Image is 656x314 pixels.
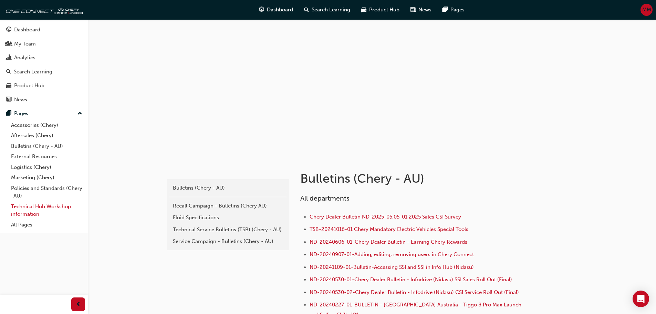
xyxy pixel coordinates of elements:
a: ND-20240530-02-Chery Dealer Bulletin - Infodrive (Nidasu) CSI Service Roll Out (Final) [310,289,519,295]
a: Service Campaign - Bulletins (Chery - AU) [169,235,287,247]
a: TSB-20241016-01 Chery Mandatory Electric Vehicles Special Tools [310,226,468,232]
span: guage-icon [259,6,264,14]
span: News [418,6,431,14]
span: Product Hub [369,6,399,14]
span: news-icon [410,6,416,14]
a: ND-20241109-01-Bulletin-Accessing SSI and SSI in Info Hub (Nidasu) [310,264,474,270]
div: Dashboard [14,26,40,34]
div: Open Intercom Messenger [633,291,649,307]
a: Fluid Specifications [169,212,287,224]
span: search-icon [6,69,11,75]
button: DashboardMy TeamAnalyticsSearch LearningProduct HubNews [3,22,85,107]
a: car-iconProduct Hub [356,3,405,17]
button: Pages [3,107,85,120]
a: pages-iconPages [437,3,470,17]
div: Service Campaign - Bulletins (Chery - AU) [173,237,283,245]
a: Technical Service Bulletins (TSB) (Chery - AU) [169,224,287,236]
a: Analytics [3,51,85,64]
a: Accessories (Chery) [8,120,85,131]
a: Bulletins (Chery - AU) [8,141,85,152]
h1: Bulletins (Chery - AU) [300,171,526,186]
a: ND-20240907-01-Adding, editing, removing users in Chery Connect [310,251,474,257]
a: Logistics (Chery) [8,162,85,173]
a: Marketing (Chery) [8,172,85,183]
a: guage-iconDashboard [253,3,299,17]
span: Pages [450,6,465,14]
a: news-iconNews [405,3,437,17]
a: Dashboard [3,23,85,36]
span: car-icon [361,6,366,14]
span: search-icon [304,6,309,14]
a: External Resources [8,151,85,162]
div: Search Learning [14,68,52,76]
div: Product Hub [14,82,44,90]
a: ND-20240530-01-Chery Dealer Bulletin - Infodrive (Nidasu) SSI Sales Roll Out (Final) [310,276,512,283]
div: News [14,96,27,104]
a: All Pages [8,220,85,230]
span: pages-icon [6,111,11,117]
span: MM [642,6,651,14]
div: Fluid Specifications [173,214,283,222]
span: people-icon [6,41,11,47]
a: My Team [3,38,85,50]
img: oneconnect [3,3,83,17]
a: News [3,93,85,106]
span: car-icon [6,83,11,89]
a: Technical Hub Workshop information [8,201,85,220]
a: Chery Dealer Bulletin ND-2025-05.05-01 2025 Sales CSI Survey [310,214,461,220]
a: Policies and Standards (Chery -AU) [8,183,85,201]
div: My Team [14,40,36,48]
a: Recall Campaign - Bulletins (Chery AU) [169,200,287,212]
div: Bulletins (Chery - AU) [173,184,283,192]
div: Pages [14,110,28,118]
span: prev-icon [76,300,81,309]
span: Dashboard [267,6,293,14]
div: Recall Campaign - Bulletins (Chery AU) [173,202,283,210]
span: news-icon [6,97,11,103]
div: Analytics [14,54,35,62]
span: Search Learning [312,6,350,14]
span: pages-icon [442,6,448,14]
a: ND-20240606-01-Chery Dealer Bulletin - Earning Chery Rewards [310,239,467,245]
span: guage-icon [6,27,11,33]
a: Aftersales (Chery) [8,130,85,141]
button: MM [641,4,653,16]
a: search-iconSearch Learning [299,3,356,17]
span: chart-icon [6,55,11,61]
a: Search Learning [3,65,85,78]
span: up-icon [77,109,82,118]
a: Bulletins (Chery - AU) [169,182,287,194]
span: All departments [300,194,350,202]
a: Product Hub [3,79,85,92]
div: Technical Service Bulletins (TSB) (Chery - AU) [173,226,283,234]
